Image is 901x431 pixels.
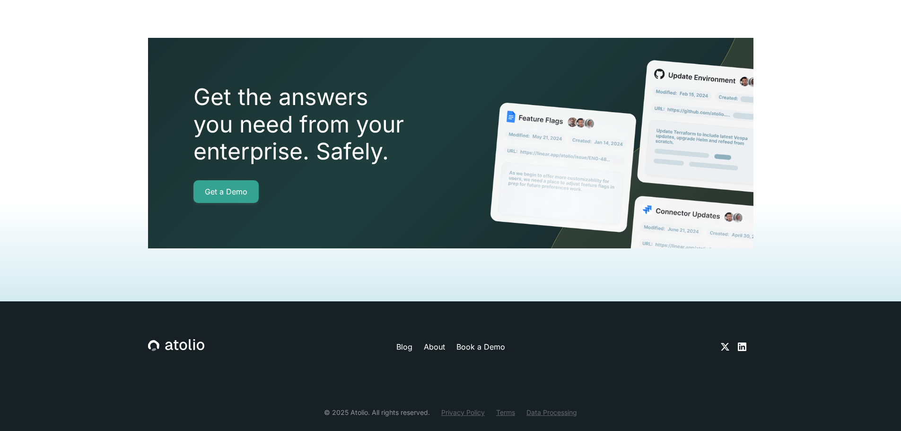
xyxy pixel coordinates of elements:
a: Data Processing [526,407,577,417]
a: Blog [396,341,412,352]
a: Book a Demo [456,341,505,352]
a: Get a Demo [193,180,259,203]
a: Terms [496,407,515,417]
h2: Get the answers you need from your enterprise. Safely. [193,83,458,165]
a: About [424,341,445,352]
a: Privacy Policy [441,407,485,417]
div: © 2025 Atolio. All rights reserved. [324,407,430,417]
iframe: Chat Widget [854,386,901,431]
